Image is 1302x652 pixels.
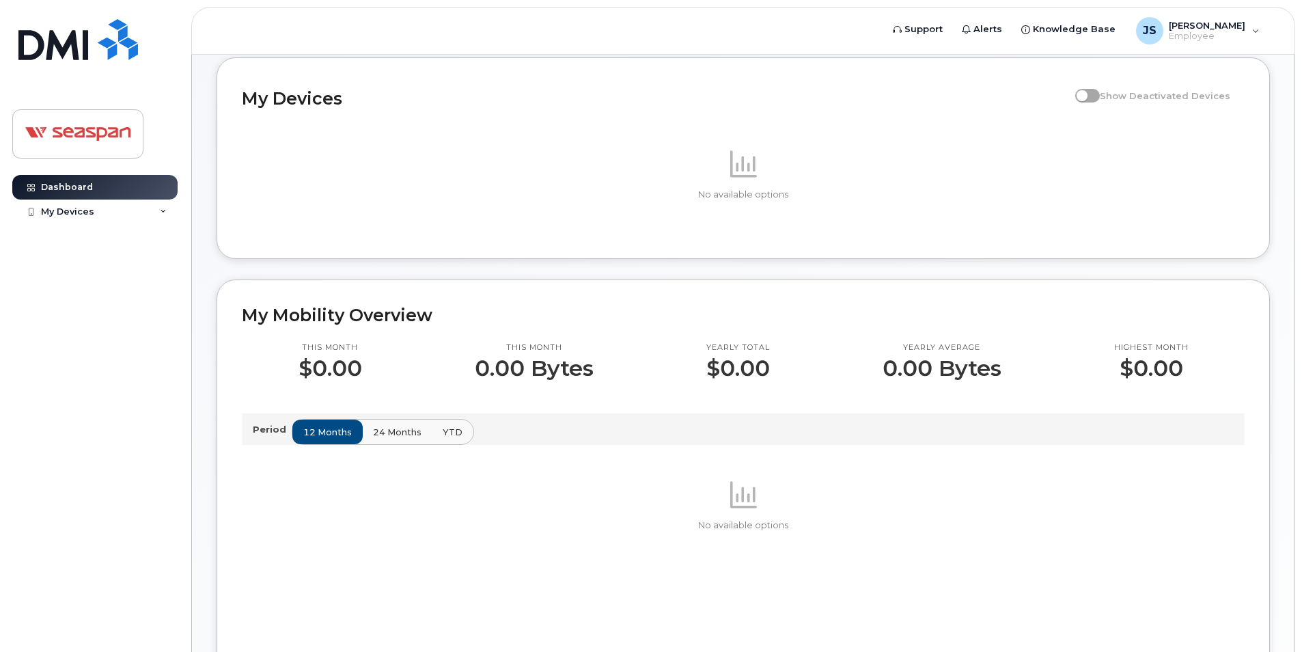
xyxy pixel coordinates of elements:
[883,16,952,43] a: Support
[1126,17,1269,44] div: Jaswinder Singh
[242,88,1068,109] h2: My Devices
[1012,16,1125,43] a: Knowledge Base
[904,23,943,36] span: Support
[299,356,362,381] p: $0.00
[475,356,594,381] p: 0.00 Bytes
[706,342,770,353] p: Yearly total
[1100,90,1230,101] span: Show Deactivated Devices
[973,23,1002,36] span: Alerts
[1169,20,1245,31] span: [PERSON_NAME]
[242,519,1245,532] p: No available options
[242,189,1245,201] p: No available options
[1114,356,1189,381] p: $0.00
[443,426,462,439] span: YTD
[883,356,1001,381] p: 0.00 Bytes
[706,356,770,381] p: $0.00
[883,342,1001,353] p: Yearly average
[253,423,292,436] p: Period
[1075,83,1086,94] input: Show Deactivated Devices
[242,305,1245,325] h2: My Mobility Overview
[299,342,362,353] p: This month
[475,342,594,353] p: This month
[1114,342,1189,353] p: Highest month
[952,16,1012,43] a: Alerts
[1169,31,1245,42] span: Employee
[1143,23,1156,39] span: JS
[1033,23,1116,36] span: Knowledge Base
[373,426,421,439] span: 24 months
